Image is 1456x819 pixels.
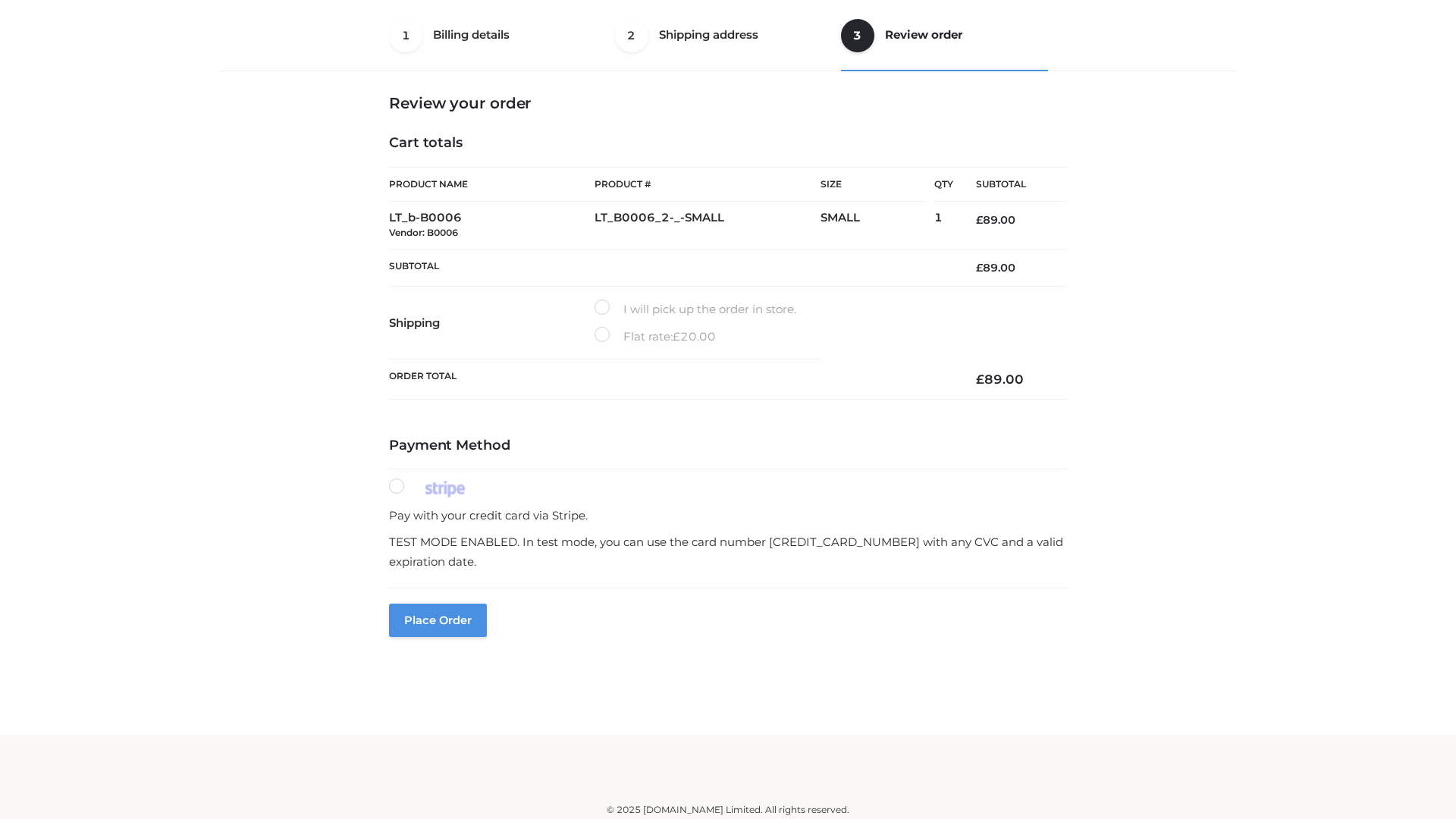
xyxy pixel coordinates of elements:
bdi: 89.00 [976,213,1015,227]
td: LT_b-B0006 [389,202,595,249]
label: Flat rate: [595,327,716,347]
span: £ [976,213,983,227]
th: Shipping [389,287,595,359]
h3: Review your order [389,94,1067,112]
td: LT_B0006_2-_-SMALL [595,202,821,249]
th: Product Name [389,167,595,202]
p: TEST MODE ENABLED. In test mode, you can use the card number [CREDIT_CARD_NUMBER] with any CVC an... [389,532,1067,571]
th: Subtotal [389,249,953,286]
h4: Cart totals [389,135,1067,152]
td: SMALL [821,202,934,249]
span: £ [976,372,984,387]
label: I will pick up the order in store. [595,300,796,319]
span: £ [673,329,680,344]
th: Product # [595,167,821,202]
bdi: 89.00 [976,261,1015,275]
h4: Payment Method [389,438,1067,454]
th: Subtotal [953,168,1067,202]
button: Place order [389,604,487,637]
bdi: 89.00 [976,372,1024,387]
th: Order Total [389,359,953,400]
p: Pay with your credit card via Stripe. [389,506,1067,526]
th: Size [821,168,927,202]
td: 1 [934,202,953,249]
span: £ [976,261,983,275]
small: Vendor: B0006 [389,227,458,238]
div: © 2025 [DOMAIN_NAME] Limited. All rights reserved. [225,802,1231,817]
bdi: 20.00 [673,329,716,344]
th: Qty [934,167,953,202]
